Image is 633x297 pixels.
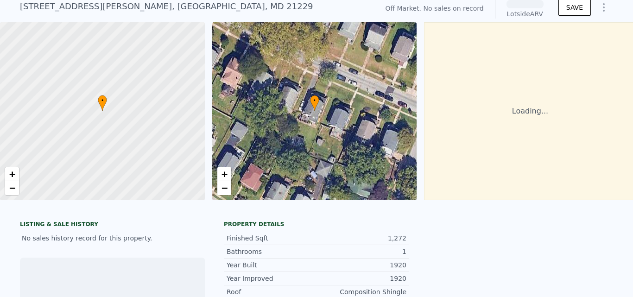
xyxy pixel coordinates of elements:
span: − [9,182,15,194]
div: No sales history record for this property. [20,230,205,246]
span: + [9,168,15,180]
a: Zoom out [5,181,19,195]
div: Composition Shingle [316,287,406,297]
div: • [98,95,107,111]
span: • [98,96,107,105]
div: 1920 [316,260,406,270]
div: Off Market. No sales on record [385,4,483,13]
div: Lotside ARV [506,9,544,19]
div: Roof [227,287,316,297]
div: • [310,95,319,111]
span: − [221,182,227,194]
span: • [310,96,319,105]
a: Zoom in [217,167,231,181]
div: 1 [316,247,406,256]
div: Year Improved [227,274,316,283]
a: Zoom in [5,167,19,181]
a: Zoom out [217,181,231,195]
div: Year Built [227,260,316,270]
div: Property details [224,221,409,228]
div: 1920 [316,274,406,283]
div: 1,272 [316,234,406,243]
div: LISTING & SALE HISTORY [20,221,205,230]
div: Finished Sqft [227,234,316,243]
div: Bathrooms [227,247,316,256]
span: + [221,168,227,180]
